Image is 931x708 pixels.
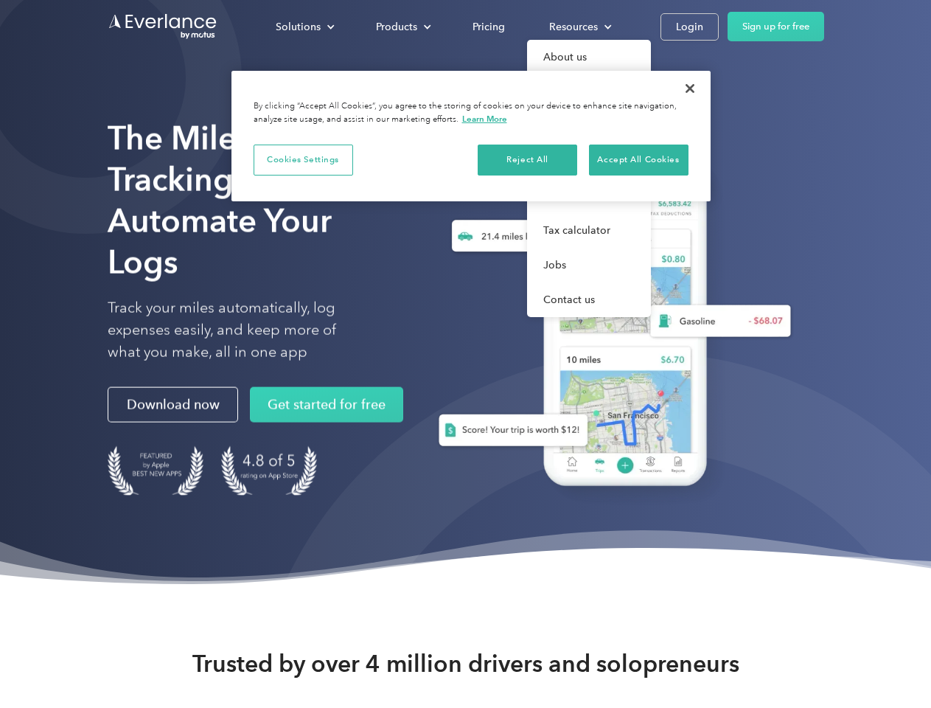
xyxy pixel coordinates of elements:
[674,72,706,105] button: Close
[527,282,651,317] a: Contact us
[534,14,624,40] div: Resources
[676,18,703,36] div: Login
[527,40,651,317] nav: Resources
[376,18,417,36] div: Products
[108,13,218,41] a: Go to homepage
[261,14,346,40] div: Solutions
[589,145,688,176] button: Accept All Cookies
[527,213,651,248] a: Tax calculator
[527,40,651,74] a: About us
[192,649,739,678] strong: Trusted by over 4 million drivers and solopreneurs
[527,248,651,282] a: Jobs
[361,14,443,40] div: Products
[458,14,520,40] a: Pricing
[254,100,688,126] div: By clicking “Accept All Cookies”, you agree to the storing of cookies on your device to enhance s...
[250,387,403,423] a: Get started for free
[462,114,507,124] a: More information about your privacy, opens in a new tab
[478,145,577,176] button: Reject All
[549,18,598,36] div: Resources
[108,387,238,423] a: Download now
[660,13,719,41] a: Login
[231,71,711,201] div: Cookie banner
[415,140,803,508] img: Everlance, mileage tracker app, expense tracking app
[231,71,711,201] div: Privacy
[108,446,203,496] img: Badge for Featured by Apple Best New Apps
[254,145,353,176] button: Cookies Settings
[221,446,317,496] img: 4.9 out of 5 stars on the app store
[276,18,321,36] div: Solutions
[728,12,824,41] a: Sign up for free
[108,297,371,364] p: Track your miles automatically, log expenses easily, and keep more of what you make, all in one app
[473,18,505,36] div: Pricing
